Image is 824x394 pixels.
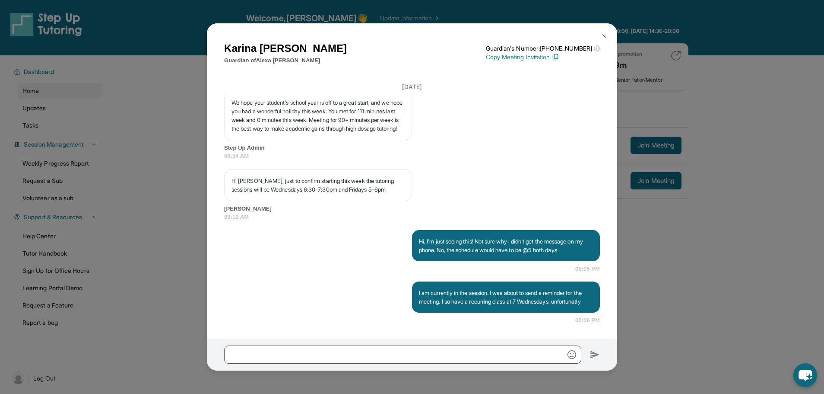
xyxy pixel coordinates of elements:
span: 05:05 PM [575,265,600,273]
span: Step Up Admin [224,144,600,152]
span: [PERSON_NAME] [224,205,600,213]
h3: [DATE] [224,83,600,91]
button: chat-button [793,363,817,387]
h1: Karina [PERSON_NAME] [224,41,347,56]
p: Guardian's Number: [PHONE_NUMBER] [486,44,600,53]
img: Copy Icon [551,53,559,61]
span: 08:54 AM [224,152,600,160]
span: 05:06 PM [575,316,600,325]
p: Guardian of Alexa [PERSON_NAME] [224,56,347,65]
p: We hope your student's school year is off to a great start, and we hope you had a wonderful holid... [231,98,405,133]
span: ⓘ [594,44,600,53]
p: Copy Meeting Invitation [486,53,600,61]
img: Close Icon [601,33,608,40]
p: Hi [PERSON_NAME], just to confirm starting this week the tutoring sessions will be Wednesdays 6:3... [231,176,405,194]
p: I am currently in the session. I was about to send a reminder for the meeting. I so have a recurr... [419,288,593,306]
p: Hi, I'm just seeing this! Not sure why i didn't get the message on my phone. No, the schedule wou... [419,237,593,254]
img: Emoji [567,350,576,359]
span: 09:19 AM [224,213,600,221]
img: Send icon [590,349,600,360]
